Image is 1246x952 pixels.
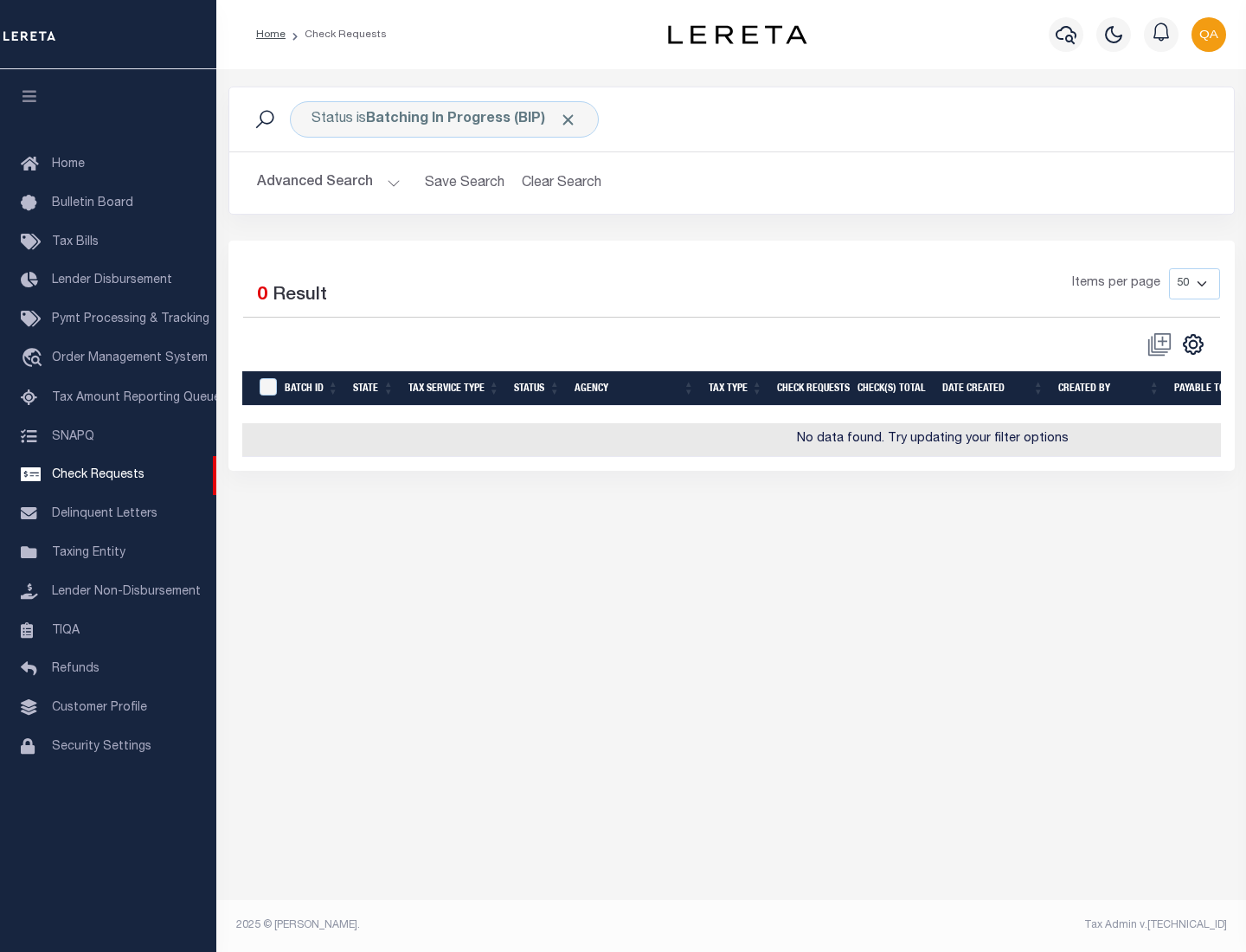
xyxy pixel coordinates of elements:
span: Tax Amount Reporting Queue [52,392,221,404]
button: Save Search [414,166,515,200]
b: Batching In Progress (BIP) [366,113,577,126]
span: Tax Bills [52,236,99,248]
th: Tax Type: activate to sort column ascending [702,371,770,407]
th: Check Requests [770,371,851,407]
span: Lender Non-Disbursement [52,586,201,598]
li: Check Requests [286,27,387,42]
img: svg+xml;base64,PHN2ZyB4bWxucz0iaHR0cDovL3d3dy53My5vcmcvMjAwMC9zdmciIHBvaW50ZXItZXZlbnRzPSJub25lIi... [1191,17,1226,52]
span: Pymt Processing & Tracking [52,313,209,325]
a: Home [256,29,286,40]
span: Click to Remove [559,111,577,129]
i: travel_explore [21,348,48,370]
th: State: activate to sort column ascending [346,371,401,407]
th: Created By: activate to sort column ascending [1051,371,1167,407]
span: Items per page [1072,274,1160,293]
span: Home [52,158,85,170]
th: Date Created: activate to sort column ascending [935,371,1051,407]
th: Agency: activate to sort column ascending [568,371,702,407]
span: Taxing Entity [52,547,125,559]
div: Tax Admin v.[TECHNICAL_ID] [744,917,1227,933]
span: Order Management System [52,352,208,364]
span: SNAPQ [52,430,94,442]
label: Result [273,282,327,310]
button: Advanced Search [257,166,401,200]
span: Lender Disbursement [52,274,172,286]
th: Batch Id: activate to sort column ascending [278,371,346,407]
div: Status is [290,101,599,138]
button: Clear Search [515,166,609,200]
div: 2025 © [PERSON_NAME]. [223,917,732,933]
th: Status: activate to sort column ascending [507,371,568,407]
span: Delinquent Letters [52,508,157,520]
span: Check Requests [52,469,145,481]
th: Tax Service Type: activate to sort column ascending [401,371,507,407]
span: Refunds [52,663,100,675]
span: Customer Profile [52,702,147,714]
img: logo-dark.svg [668,25,806,44]
th: Check(s) Total [851,371,935,407]
span: 0 [257,286,267,305]
span: Bulletin Board [52,197,133,209]
span: Security Settings [52,741,151,753]
span: TIQA [52,624,80,636]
